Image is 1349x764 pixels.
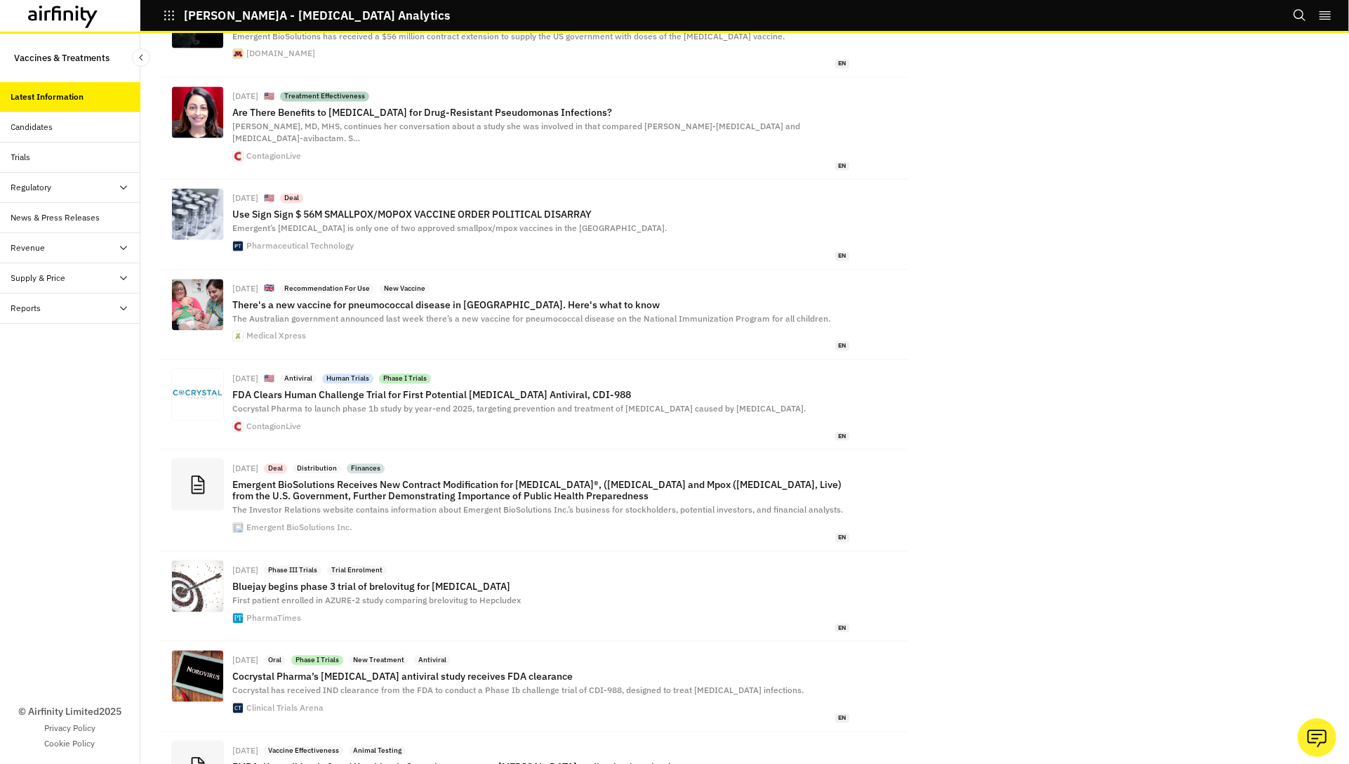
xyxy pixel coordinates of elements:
[233,703,243,713] img: cropped-Clinical-Trials-Arena-270x270.png
[246,242,354,250] div: Pharmaceutical Technology
[11,121,53,133] div: Candidates
[184,9,450,22] p: [PERSON_NAME]A - [MEDICAL_DATA] Analytics
[232,566,258,574] div: [DATE]
[297,463,337,473] p: Distribution
[172,369,223,420] img: 6bfc5b28aa901ac1b03802f03cd6beaaa96a4bde-200x200.jpg
[233,331,243,341] img: web-app-manifest-512x512.png
[835,251,849,261] span: en
[232,389,849,400] p: FDA Clears Human Challenge Trial for First Potential [MEDICAL_DATA] Antiviral, CDI-988
[835,432,849,441] span: en
[232,746,258,755] div: [DATE]
[232,121,800,143] span: [PERSON_NAME], MD, MHS, continues her conversation about a study she was involved in that compare...
[268,463,283,473] p: Deal
[1293,4,1307,27] button: Search
[268,565,317,575] p: Phase III Trials
[835,713,849,723] span: en
[232,223,667,233] span: Emergent’s [MEDICAL_DATA] is only one of two approved smallpox/mpox vaccines in the [GEOGRAPHIC_D...
[232,194,258,202] div: [DATE]
[232,299,849,310] p: There's a new vaccine for pneumococcal disease in [GEOGRAPHIC_DATA]. Here's what to know
[160,551,908,641] a: [DATE]Phase III TrialsTrial EnrolmentBluejay begins phase 3 trial of brelovitug for [MEDICAL_DATA...
[232,107,849,118] p: Are There Benefits to [MEDICAL_DATA] for Drug-Resistant Pseudomonas Infections?
[172,86,223,138] img: f8177ebfb506fe4d7dc8229b01eb67f1eefd8072-500x500.jpg
[11,272,66,284] div: Supply & Price
[232,209,849,220] p: Use Sign Sign $ 56M SMALLPOX/MOPOX VACCINE ORDER POLITICAL DISARRAY
[384,284,425,294] p: New Vaccine
[268,746,339,756] p: Vaccine Effectiveness
[232,464,258,473] div: [DATE]
[232,284,258,293] div: [DATE]
[264,373,274,385] p: 🇺🇸
[246,614,301,622] div: PharmaTimes
[353,746,401,756] p: Animal Testing
[233,151,243,161] img: favicon.ico
[172,650,223,702] img: shutterstock_2566367647.jpg
[331,565,383,575] p: Trial Enrolment
[160,270,908,360] a: [DATE]🇬🇧Recommendation For UseNew VaccineThere's a new vaccine for pneumococcal disease in [GEOGR...
[233,522,243,532] img: favicons.png
[284,193,299,203] p: Deal
[268,655,281,665] p: Oral
[232,92,258,100] div: [DATE]
[232,31,785,41] span: Emergent BioSolutions has received a $56 million contract extension to supply the US government w...
[835,162,849,171] span: en
[160,77,908,179] a: [DATE]🇺🇸Treatment EffectivenessAre There Benefits to [MEDICAL_DATA] for Drug-Resistant Pseudomona...
[232,313,830,324] span: The Australian government announced last week there’s a new vaccine for pneumococcal disease on t...
[11,181,52,194] div: Regulatory
[246,152,301,160] div: ContagionLive
[246,49,315,58] div: [DOMAIN_NAME]
[835,59,849,68] span: en
[295,655,339,665] p: Phase I Trials
[835,341,849,350] span: en
[246,704,324,712] div: Clinical Trials Arena
[233,613,243,623] img: PT-icon.png
[264,192,274,204] p: 🇺🇸
[232,685,804,695] span: Cocrystal has received IND clearance from the FDA to conduct a Phase Ib challenge trial of CDI-98...
[326,374,369,383] p: Human Trials
[351,463,380,473] p: Finances
[233,421,243,431] img: favicon.ico
[160,449,908,551] a: [DATE]DealDistributionFinancesEmergent BioSolutions Receives New Contract Modification for [MEDIC...
[163,4,450,27] button: [PERSON_NAME]A - [MEDICAL_DATA] Analytics
[160,179,908,269] a: [DATE]🇺🇸DealUse Sign Sign $ 56M SMALLPOX/MOPOX VACCINE ORDER POLITICAL DISARRAYEmergent’s [MEDICA...
[232,656,258,664] div: [DATE]
[246,422,301,430] div: ContagionLive
[1298,718,1336,757] button: Ask our analysts
[835,533,849,542] span: en
[11,242,46,254] div: Revenue
[232,479,849,501] p: Emergent BioSolutions Receives New Contract Modification for [MEDICAL_DATA]®, ([MEDICAL_DATA] and...
[284,91,365,101] p: Treatment Effectiveness
[45,737,95,750] a: Cookie Policy
[160,641,908,731] a: [DATE]OralPhase I TrialsNew TreatmentAntiviralCocrystal Pharma’s [MEDICAL_DATA] antiviral study r...
[232,403,806,414] span: Cocrystal Pharma to launch phase 1b study by year-end 2025, targeting prevention and treatment of...
[18,704,121,719] p: © Airfinity Limited 2025
[246,523,352,532] div: Emergent BioSolutions Inc.
[233,241,243,251] img: cropped-Pharmaceutical-Technology-Favicon-300x300.png
[232,374,258,383] div: [DATE]
[172,560,223,612] img: Target.jpg
[232,595,521,605] span: First patient enrolled in AZURE-2 study comparing brelovitug to Hepcludex
[383,374,427,383] p: Phase I Trials
[835,624,849,633] span: en
[160,360,908,449] a: [DATE]🇺🇸AntiviralHuman TrialsPhase I TrialsFDA Clears Human Challenge Trial for First Potential [...
[233,48,243,58] img: favicon.ico
[11,211,100,224] div: News & Press Releases
[44,722,95,735] a: Privacy Policy
[172,279,223,330] img: baby-vaccine-2.jpg
[246,331,306,340] div: Medical Xpress
[11,302,41,315] div: Reports
[353,655,404,665] p: New Treatment
[11,151,31,164] div: Trials
[11,91,84,103] div: Latest Information
[172,188,223,239] img: shutterstock_488556421.jpg
[232,581,849,592] p: Bluejay begins phase 3 trial of brelovitug for [MEDICAL_DATA]
[132,48,150,67] button: Close Sidebar
[232,504,843,515] span: The Investor Relations website contains information about Emergent BioSolutions Inc.’s business f...
[418,655,446,665] p: Antiviral
[14,45,109,71] p: Vaccines & Treatments
[284,374,312,383] p: Antiviral
[264,91,274,103] p: 🇺🇸
[232,671,849,682] p: Cocrystal Pharma’s [MEDICAL_DATA] antiviral study receives FDA clearance
[264,282,274,294] p: 🇬🇧
[284,284,370,294] p: Recommendation For Use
